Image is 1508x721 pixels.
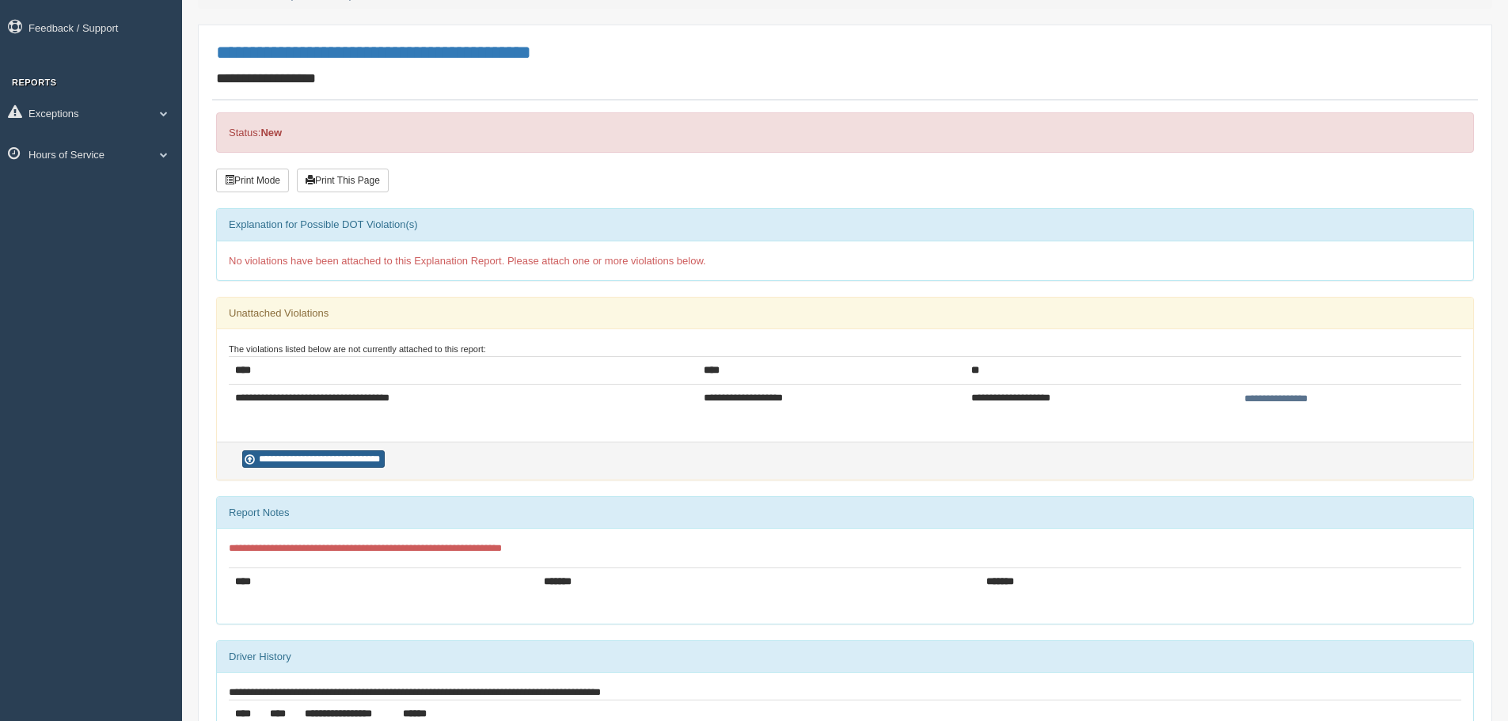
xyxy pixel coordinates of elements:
small: The violations listed below are not currently attached to this report: [229,344,486,354]
button: Print Mode [216,169,289,192]
div: Explanation for Possible DOT Violation(s) [217,209,1473,241]
button: Print This Page [297,169,389,192]
div: Driver History [217,641,1473,673]
div: Report Notes [217,497,1473,529]
div: Unattached Violations [217,298,1473,329]
strong: New [260,127,282,139]
span: No violations have been attached to this Explanation Report. Please attach one or more violations... [229,255,706,267]
div: Status: [216,112,1474,153]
